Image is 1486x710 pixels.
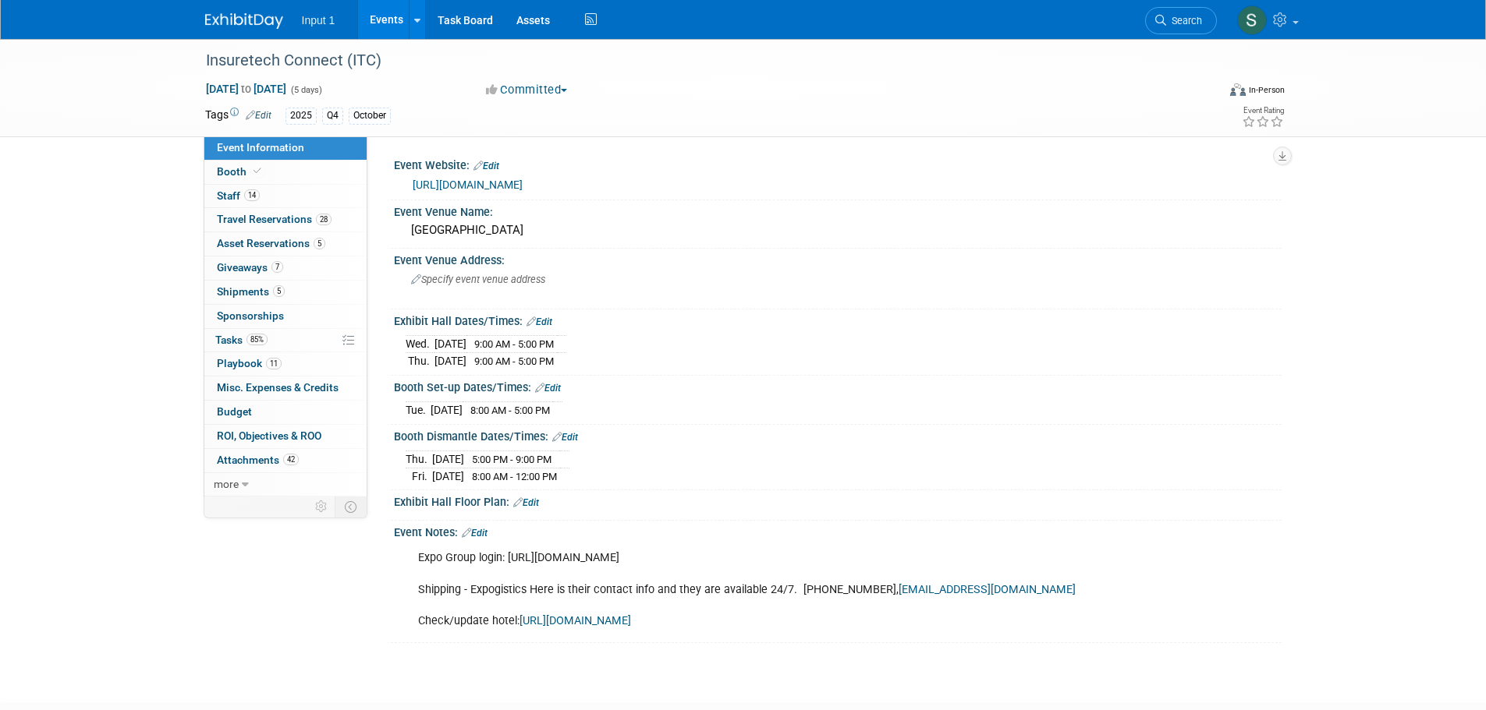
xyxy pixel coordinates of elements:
img: Format-Inperson.png [1230,83,1246,96]
a: Misc. Expenses & Credits [204,376,367,400]
a: Booth [204,161,367,184]
button: Committed [481,82,573,98]
td: [DATE] [434,353,466,369]
a: Search [1145,7,1217,34]
a: Edit [535,383,561,394]
span: Attachments [217,454,299,466]
div: Q4 [322,108,343,124]
a: Event Information [204,136,367,160]
a: Giveaways7 [204,256,367,280]
td: Tue. [406,402,431,419]
span: 9:00 AM - 5:00 PM [474,338,554,350]
span: (5 days) [289,85,322,95]
img: ExhibitDay [205,13,283,29]
a: [URL][DOMAIN_NAME] [520,614,631,627]
a: Budget [204,401,367,424]
span: Search [1166,15,1202,26]
span: 9:00 AM - 5:00 PM [474,355,554,367]
span: ROI, Objectives & ROO [217,429,321,442]
span: Sponsorships [217,309,284,322]
div: October [349,108,391,124]
a: Edit [462,528,488,539]
span: 42 [283,454,299,465]
span: Event Information [217,141,304,154]
a: [EMAIL_ADDRESS][DOMAIN_NAME] [899,583,1076,596]
td: Wed. [406,336,434,353]
img: Susan Stout [1237,5,1267,35]
div: Exhibit Hall Dates/Times: [394,309,1282,330]
div: Booth Dismantle Dates/Times: [394,425,1282,445]
a: Sponsorships [204,305,367,328]
span: Misc. Expenses & Credits [217,381,339,394]
span: [DATE] [DATE] [205,82,287,96]
a: Playbook11 [204,352,367,376]
div: Event Format [1125,81,1286,104]
span: 7 [271,261,283,273]
i: Booth reservation complete [254,167,261,175]
span: Asset Reservations [217,237,325,249]
span: Tasks [215,334,268,346]
td: [DATE] [434,336,466,353]
a: Edit [246,110,271,121]
div: Booth Set-up Dates/Times: [394,376,1282,396]
div: Event Rating [1242,107,1284,115]
span: Specify event venue address [411,274,545,285]
td: Tags [205,107,271,125]
span: Giveaways [217,261,283,274]
span: Input 1 [302,14,335,26]
a: Edit [552,432,578,443]
span: 28 [316,214,332,225]
div: Event Website: [394,154,1282,174]
span: 14 [244,189,260,201]
td: Thu. [406,353,434,369]
span: Budget [217,405,252,418]
div: In-Person [1248,84,1285,96]
span: more [214,478,239,490]
a: Edit [513,497,539,508]
td: Fri. [406,468,432,484]
div: 2025 [285,108,317,124]
div: Event Notes: [394,521,1282,541]
td: Toggle Event Tabs [335,496,367,517]
span: to [239,83,254,95]
td: [DATE] [431,402,463,419]
div: Insuretech Connect (ITC) [200,47,1193,75]
a: Attachments42 [204,449,367,472]
div: [GEOGRAPHIC_DATA] [406,218,1270,242]
a: ROI, Objectives & ROO [204,425,367,448]
a: [URL][DOMAIN_NAME] [413,178,523,191]
span: 8:00 AM - 12:00 PM [472,471,557,482]
a: Travel Reservations28 [204,208,367,231]
span: 5 [314,238,325,249]
a: Asset Reservations5 [204,232,367,256]
div: Exhibit Hall Floor Plan: [394,490,1282,510]
span: Booth [217,165,264,178]
span: Staff [217,189,260,202]
span: Travel Reservations [217,213,332,225]
div: Event Venue Name: [394,200,1282,220]
a: more [204,473,367,496]
div: Expo Group login: [URL][DOMAIN_NAME] Shipping - Expogistics Here is their contact info and they a... [407,542,1110,636]
td: [DATE] [432,468,464,484]
span: 8:00 AM - 5:00 PM [470,404,550,416]
span: 11 [266,358,282,369]
span: Playbook [217,357,282,369]
div: Event Venue Address: [394,249,1282,268]
span: 5:00 PM - 9:00 PM [472,454,551,465]
span: 85% [246,334,268,345]
td: [DATE] [432,451,464,468]
td: Thu. [406,451,432,468]
span: Shipments [217,285,285,298]
a: Tasks85% [204,329,367,352]
a: Edit [527,316,552,327]
a: Edit [473,161,499,171]
td: Personalize Event Tab Strip [308,496,335,517]
a: Shipments5 [204,281,367,304]
span: 5 [273,285,285,297]
a: Staff14 [204,185,367,208]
